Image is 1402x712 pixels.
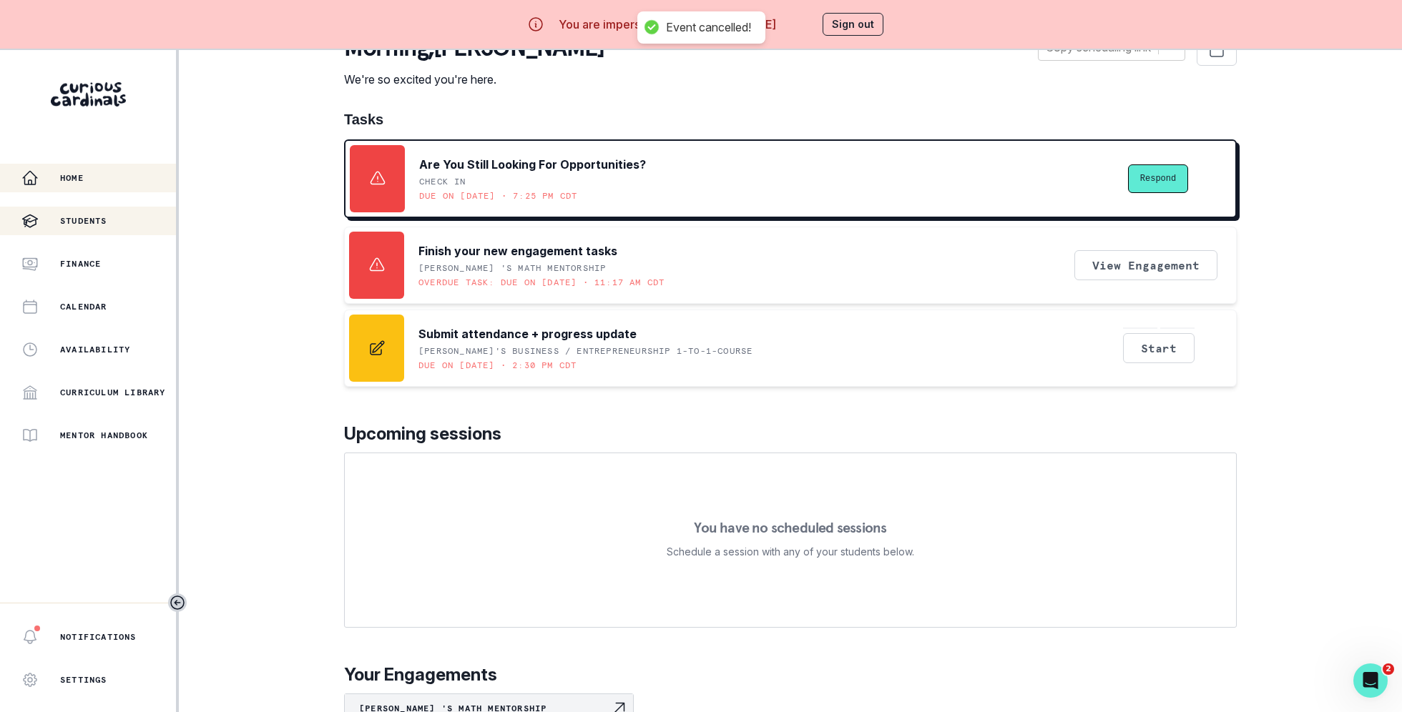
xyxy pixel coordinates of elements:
[51,82,126,107] img: Curious Cardinals Logo
[559,16,776,33] p: You are impersonating [PERSON_NAME]
[418,325,637,342] p: Submit attendance + progress update
[60,258,101,270] p: Finance
[419,156,646,173] p: Are You Still Looking For Opportunities?
[667,543,914,560] p: Schedule a session with any of your students below.
[344,662,1237,688] p: Your Engagements
[419,176,466,187] p: CHECK IN
[60,674,107,686] p: Settings
[419,190,577,202] p: Due on [DATE] • 7:25 PM CDT
[60,631,137,643] p: Notifications
[418,360,577,371] p: Due on [DATE] • 2:30 PM CDT
[60,430,148,441] p: Mentor Handbook
[1383,663,1394,675] span: 2
[344,34,604,62] p: morning , [PERSON_NAME]
[1128,164,1188,193] button: Respond
[666,20,751,35] div: Event cancelled!
[1074,250,1217,280] button: View Engagement
[344,421,1237,447] p: Upcoming sessions
[823,13,883,36] button: Sign out
[1123,333,1195,363] button: Start
[60,301,107,312] p: Calendar
[694,520,886,535] p: You have no scheduled sessions
[168,593,187,612] button: Toggle sidebar
[418,262,606,274] p: [PERSON_NAME] 's Math Mentorship
[344,71,604,88] p: We're so excited you're here.
[60,215,107,227] p: Students
[344,111,1237,128] h1: Tasks
[60,387,166,398] p: Curriculum Library
[60,172,84,184] p: Home
[418,345,753,357] p: [PERSON_NAME]'s Business / Entrepreneurship 1-to-1-course
[60,344,130,355] p: Availability
[418,277,665,288] p: Overdue task: Due on [DATE] • 11:17 AM CDT
[1353,663,1388,698] iframe: Intercom live chat
[418,242,617,259] p: Finish your new engagement tasks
